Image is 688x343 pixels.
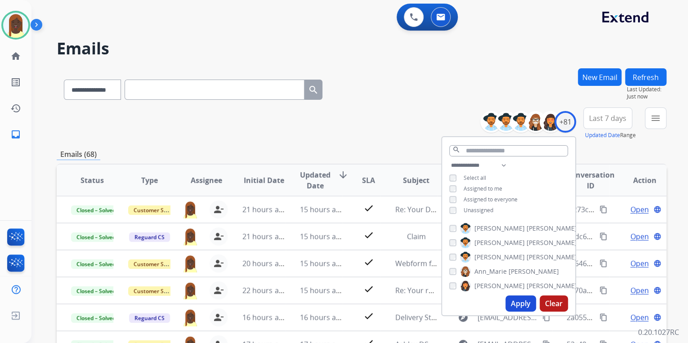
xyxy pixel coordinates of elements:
mat-icon: check [363,230,374,241]
button: Updated Date [585,132,620,139]
span: [PERSON_NAME] [527,238,577,247]
mat-icon: content_copy [542,313,550,321]
span: Ann_Marie [474,267,507,276]
button: Refresh [625,68,666,86]
mat-icon: menu [650,113,661,124]
span: [PERSON_NAME] [509,267,559,276]
mat-icon: content_copy [599,205,608,214]
span: Customer Support [128,259,187,269]
span: Updated Date [300,169,331,191]
div: +81 [554,111,576,133]
img: agent-avatar [182,308,199,326]
mat-icon: language [653,259,661,267]
mat-icon: person_remove [213,231,224,242]
span: Open [630,231,648,242]
span: Initial Date [243,175,284,186]
span: Webform from [EMAIL_ADDRESS][DOMAIN_NAME] on [DATE] [395,258,599,268]
p: 0.20.1027RC [638,327,679,338]
span: 20 hours ago [242,258,287,268]
mat-icon: check [363,311,374,321]
span: Subject [403,175,429,186]
span: Select all [464,174,486,182]
mat-icon: list_alt [10,77,21,88]
span: Open [630,285,648,296]
h2: Emails [57,40,666,58]
span: Range [585,131,636,139]
span: Conversation ID [567,169,615,191]
button: New Email [578,68,621,86]
span: 16 hours ago [242,312,287,322]
span: [PERSON_NAME] [474,281,525,290]
mat-icon: check [363,257,374,267]
mat-icon: inbox [10,129,21,140]
span: SLA [362,175,375,186]
span: Last 7 days [589,116,626,120]
span: Re: Your DSG claim is approved for replacement [395,205,558,214]
mat-icon: person_remove [213,204,224,215]
span: 15 hours ago [300,205,344,214]
mat-icon: check [363,284,374,294]
span: 15 hours ago [300,232,344,241]
span: 15 hours ago [300,258,344,268]
img: agent-avatar [182,200,199,218]
img: avatar [3,13,28,38]
span: Reguard CS [129,232,170,242]
span: [EMAIL_ADDRESS][DOMAIN_NAME] [477,312,537,323]
span: Just now [627,93,666,100]
mat-icon: content_copy [599,259,608,267]
mat-icon: language [653,205,661,214]
span: Closed – Solved [71,205,121,215]
span: Customer Support [128,205,187,215]
span: 22 hours ago [242,285,287,295]
span: Closed – Solved [71,259,121,269]
th: Action [609,165,666,196]
mat-icon: check [363,203,374,214]
span: Open [630,204,648,215]
span: Unassigned [464,206,493,214]
img: agent-avatar [182,227,199,245]
mat-icon: person_remove [213,312,224,323]
span: 21 hours ago [242,205,287,214]
button: Clear [540,295,568,312]
span: Assignee [191,175,222,186]
span: [PERSON_NAME] [474,253,525,262]
span: [PERSON_NAME] [474,224,525,233]
img: agent-avatar [182,254,199,272]
span: Assigned to me [464,185,502,192]
mat-icon: search [308,85,319,95]
span: Reguard CS [129,313,170,323]
span: Closed – Solved [71,232,121,242]
span: 15 hours ago [300,285,344,295]
mat-icon: person_remove [213,285,224,296]
mat-icon: language [653,232,661,241]
span: 16 hours ago [300,312,344,322]
span: Type [141,175,158,186]
mat-icon: home [10,51,21,62]
span: 21 hours ago [242,232,287,241]
span: Last Updated: [627,86,666,93]
span: Open [630,312,648,323]
span: Open [630,258,648,269]
span: [PERSON_NAME] [474,238,525,247]
mat-icon: person_remove [213,258,224,269]
span: Closed – Solved [71,286,121,296]
span: [PERSON_NAME] [527,281,577,290]
span: [PERSON_NAME] [527,224,577,233]
span: Customer Support [128,286,187,296]
span: Closed – Solved [71,313,121,323]
mat-icon: explore [457,312,468,323]
span: Re: Your repaired product has shipped [395,285,527,295]
span: Delivery Status Notification (Failure) [395,312,516,322]
button: Last 7 days [583,107,632,129]
p: Emails (68) [57,149,100,160]
img: agent-avatar [182,281,199,299]
mat-icon: content_copy [599,313,608,321]
mat-icon: content_copy [599,286,608,294]
mat-icon: language [653,286,661,294]
mat-icon: history [10,103,21,114]
span: [PERSON_NAME] [527,253,577,262]
mat-icon: search [452,146,460,154]
mat-icon: content_copy [599,232,608,241]
mat-icon: language [653,313,661,321]
button: Apply [505,295,536,312]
